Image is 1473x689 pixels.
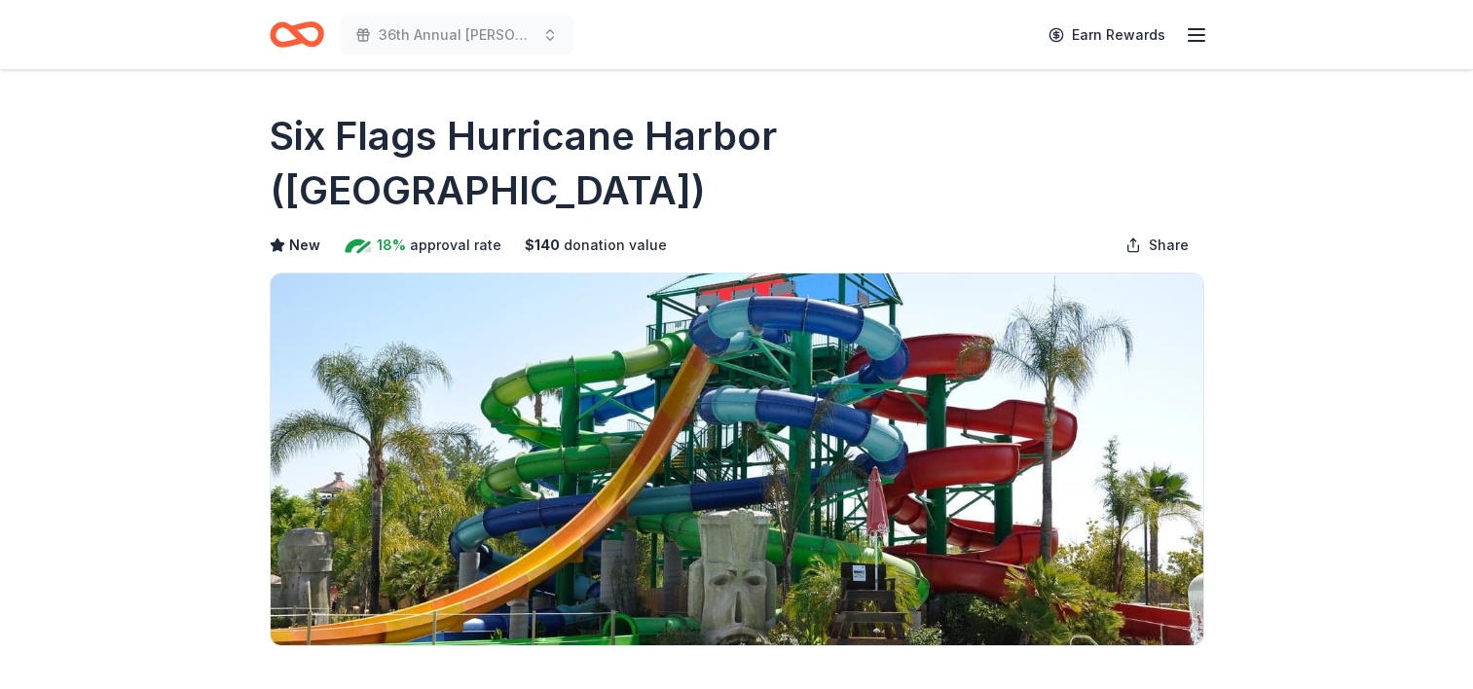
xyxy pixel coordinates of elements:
[379,23,534,47] span: 36th Annual [PERSON_NAME] & Diamonds Gala
[1149,234,1189,257] span: Share
[340,16,573,54] button: 36th Annual [PERSON_NAME] & Diamonds Gala
[410,234,501,257] span: approval rate
[1110,226,1204,265] button: Share
[564,234,667,257] span: donation value
[270,109,1204,218] h1: Six Flags Hurricane Harbor ([GEOGRAPHIC_DATA])
[289,234,320,257] span: New
[271,273,1203,645] img: Image for Six Flags Hurricane Harbor (Los Angeles)
[270,12,324,57] a: Home
[525,234,560,257] span: $ 140
[377,234,406,257] span: 18%
[1037,18,1177,53] a: Earn Rewards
